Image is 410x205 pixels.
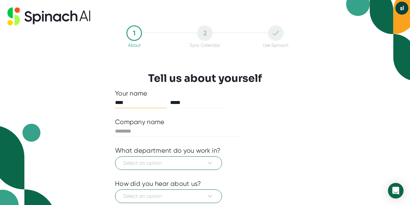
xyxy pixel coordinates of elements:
[115,180,201,188] div: How did you hear about us?
[123,192,214,200] span: Select an option
[395,2,408,15] button: sl
[190,43,220,48] div: Sync Calendar
[115,118,165,126] div: Company name
[115,156,222,170] button: Select an option
[115,147,220,155] div: What department do you work in?
[388,183,404,199] div: Open Intercom Messenger
[197,25,213,41] div: 2
[115,89,295,97] div: Your name
[126,25,142,41] div: 1
[128,43,141,48] div: About
[115,189,222,203] button: Select an option
[123,159,214,167] span: Select an option
[148,72,262,84] h3: Tell us about yourself
[263,43,288,48] div: Use Spinach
